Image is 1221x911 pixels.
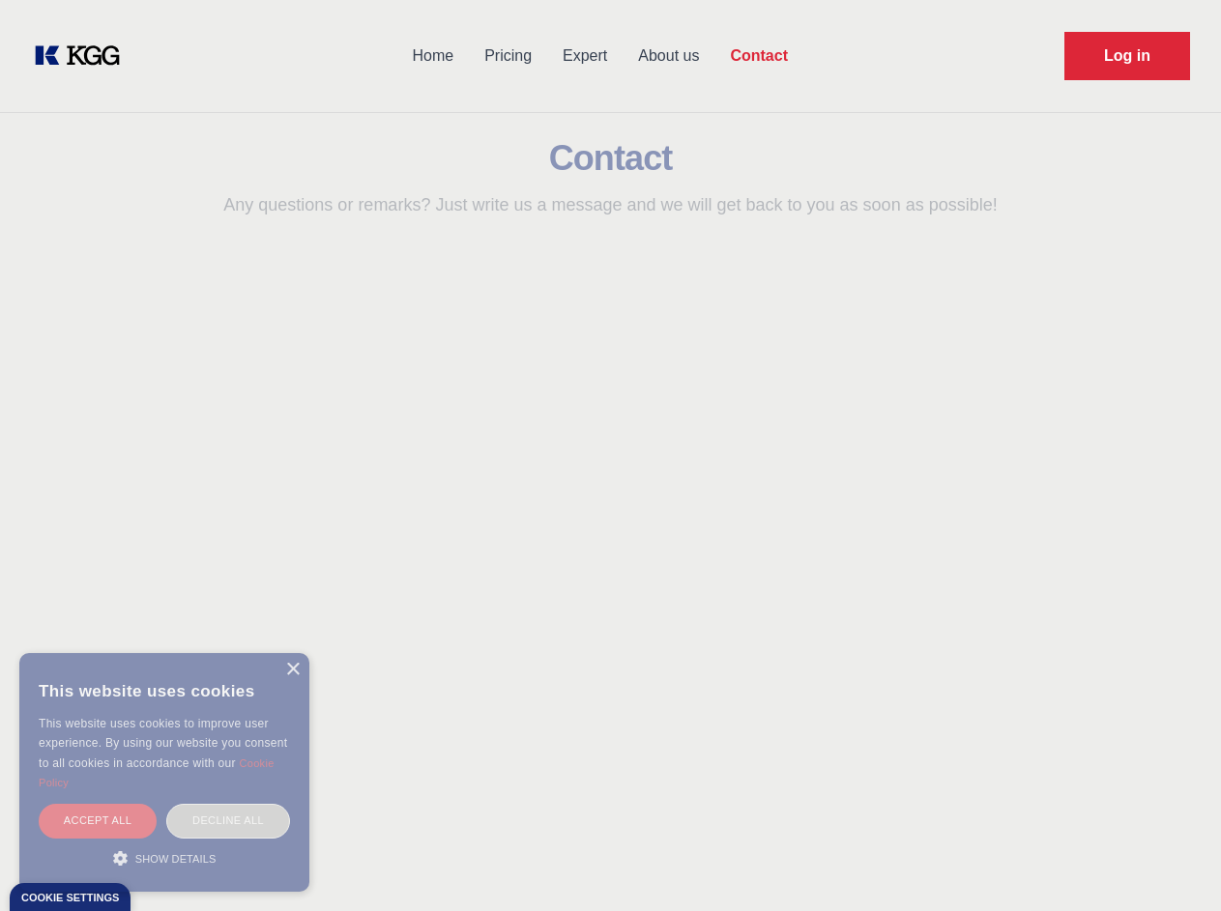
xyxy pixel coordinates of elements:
[135,853,217,865] span: Show details
[77,425,456,448] p: We would love to hear from you.
[77,479,456,502] p: [PERSON_NAME][STREET_ADDRESS],
[39,848,290,868] div: Show details
[568,750,1033,773] p: By selecting this, you agree to the and .
[77,502,456,526] p: [GEOGRAPHIC_DATA], [GEOGRAPHIC_DATA]
[1064,32,1190,80] a: Request Demo
[31,41,135,71] a: KOL Knowledge Platform: Talk to Key External Experts (KEE)
[1124,818,1221,911] iframe: Chat Widget
[568,485,655,504] div: I am an expert
[77,618,270,641] a: @knowledgegategroup
[514,309,787,328] label: First Name*
[39,804,157,838] div: Accept all
[112,584,374,607] a: [EMAIL_ADDRESS][DOMAIN_NAME]
[21,893,119,903] div: Cookie settings
[935,753,1029,769] a: Cookie Policy
[39,717,287,770] span: This website uses cookies to improve user experience. By using our website you consent to all coo...
[396,31,469,81] a: Home
[23,193,1198,216] p: Any questions or remarks? Just write us a message and we will get back to you as soon as possible!
[547,31,623,81] a: Expert
[23,139,1198,178] h2: Contact
[39,757,275,788] a: Cookie Policy
[514,529,787,549] label: Phone Number*
[623,31,714,81] a: About us
[514,396,1090,415] label: Email*
[818,529,1090,549] label: Organization*
[818,309,1090,328] label: Last Name*
[112,549,251,572] a: [PHONE_NUMBER]
[77,379,456,413] h2: Contact Information
[285,663,300,677] div: Close
[39,668,290,714] div: This website uses cookies
[714,31,803,81] a: Contact
[166,804,290,838] div: Decline all
[514,801,1090,849] button: Let's talk
[469,31,547,81] a: Pricing
[514,616,1090,636] label: Message
[804,753,901,769] a: Privacy Policy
